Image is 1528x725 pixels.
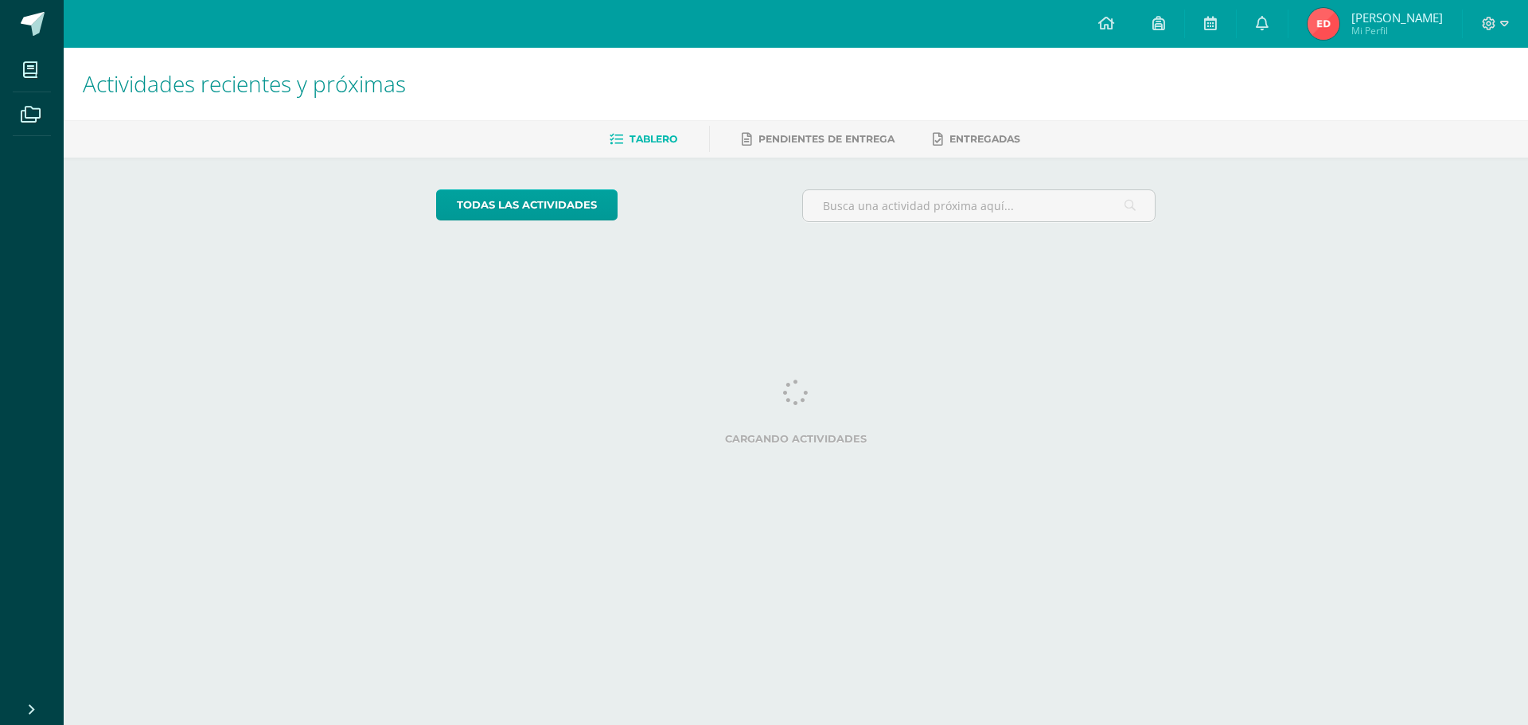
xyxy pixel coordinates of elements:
[758,133,895,145] span: Pendientes de entrega
[630,133,677,145] span: Tablero
[949,133,1020,145] span: Entregadas
[1351,10,1443,25] span: [PERSON_NAME]
[436,433,1156,445] label: Cargando actividades
[436,189,618,220] a: todas las Actividades
[803,190,1156,221] input: Busca una actividad próxima aquí...
[1308,8,1339,40] img: afcc9afa039ad5132f92e128405db37d.png
[1351,24,1443,37] span: Mi Perfil
[742,127,895,152] a: Pendientes de entrega
[83,68,406,99] span: Actividades recientes y próximas
[933,127,1020,152] a: Entregadas
[610,127,677,152] a: Tablero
